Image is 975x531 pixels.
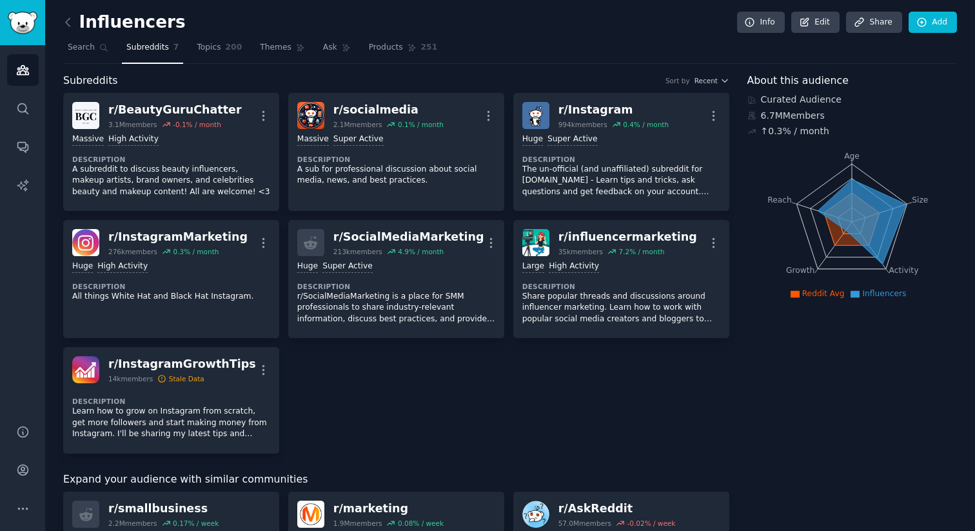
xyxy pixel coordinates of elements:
div: Huge [297,261,318,273]
a: Themes [255,37,310,64]
a: r/SocialMediaMarketing213kmembers4.9% / monthHugeSuper ActiveDescriptionr/SocialMediaMarketing is... [288,220,504,338]
div: Large [522,261,544,273]
div: 0.3 % / month [173,247,219,256]
a: socialmediar/socialmedia2.1Mmembers0.1% / monthMassiveSuper ActiveDescriptionA sub for profession... [288,93,504,211]
p: r/SocialMediaMarketing is a place for SMM professionals to share industry-relevant information, d... [297,291,495,325]
span: 251 [421,42,438,54]
div: 0.17 % / week [173,519,219,528]
button: Recent [694,76,729,85]
div: High Activity [97,261,148,273]
div: r/ InstagramGrowthTips [108,356,256,372]
div: r/ socialmedia [333,102,444,118]
div: 2.2M members [108,519,157,528]
span: Reddit Avg [802,289,845,298]
span: Subreddits [126,42,169,54]
div: Super Active [322,261,373,273]
tspan: Growth [786,266,814,275]
a: Instagramr/Instagram994kmembers0.4% / monthHugeSuper ActiveDescriptionThe un-official (and unaffi... [513,93,729,211]
a: InstagramMarketingr/InstagramMarketing276kmembers0.3% / monthHugeHigh ActivityDescriptionAll thin... [63,220,279,338]
div: 0.4 % / month [623,120,669,129]
div: Massive [72,134,104,146]
span: 7 [173,42,179,54]
span: About this audience [747,73,849,89]
a: Products251 [364,37,442,64]
span: 200 [226,42,242,54]
img: Instagram [522,102,549,129]
img: InstagramMarketing [72,229,99,256]
span: Themes [260,42,291,54]
div: 213k members [333,247,382,256]
span: Topics [197,42,221,54]
a: Edit [791,12,840,34]
dt: Description [297,282,495,291]
span: Influencers [862,289,906,298]
dt: Description [522,282,720,291]
div: 57.0M members [558,519,611,528]
div: r/ influencermarketing [558,229,697,245]
div: 2.1M members [333,120,382,129]
tspan: Size [912,195,928,204]
div: 6.7M Members [747,109,958,123]
p: A subreddit to discuss beauty influencers, makeup artists, brand owners, and celebrities beauty a... [72,164,270,198]
div: 7.2 % / month [618,247,664,256]
div: r/ Instagram [558,102,669,118]
a: Subreddits7 [122,37,183,64]
p: The un-official (and unaffiliated) subreddit for [DOMAIN_NAME] - Learn tips and tricks, ask quest... [522,164,720,198]
div: Super Active [333,134,384,146]
tspan: Reach [767,195,792,204]
span: Products [369,42,403,54]
div: Curated Audience [747,93,958,106]
img: socialmedia [297,102,324,129]
dt: Description [72,282,270,291]
img: marketing [297,501,324,528]
img: BeautyGuruChatter [72,102,99,129]
div: High Activity [108,134,159,146]
img: InstagramGrowthTips [72,356,99,383]
a: BeautyGuruChatterr/BeautyGuruChatter3.1Mmembers-0.1% / monthMassiveHigh ActivityDescriptionA subr... [63,93,279,211]
div: 3.1M members [108,120,157,129]
div: Massive [297,134,329,146]
dt: Description [522,155,720,164]
tspan: Activity [889,266,918,275]
div: r/ smallbusiness [108,501,219,517]
div: 0.08 % / week [398,519,444,528]
div: Huge [522,134,543,146]
div: High Activity [549,261,599,273]
div: -0.1 % / month [173,120,221,129]
div: r/ marketing [333,501,444,517]
div: r/ BeautyGuruChatter [108,102,242,118]
dt: Description [297,155,495,164]
span: Search [68,42,95,54]
dt: Description [72,397,270,406]
img: GummySearch logo [8,12,37,34]
span: Subreddits [63,73,118,89]
dt: Description [72,155,270,164]
p: All things White Hat and Black Hat Instagram. [72,291,270,303]
span: Ask [323,42,337,54]
span: Recent [694,76,718,85]
span: Expand your audience with similar communities [63,472,308,488]
a: Topics200 [192,37,246,64]
div: 994k members [558,120,607,129]
div: Sort by [665,76,690,85]
div: Super Active [547,134,598,146]
img: influencermarketing [522,229,549,256]
div: Huge [72,261,93,273]
img: AskReddit [522,501,549,528]
div: 14k members [108,374,153,383]
p: Share popular threads and discussions around influencer marketing. Learn how to work with popular... [522,291,720,325]
div: -0.02 % / week [627,519,675,528]
div: 0.1 % / month [398,120,444,129]
p: Learn how to grow on Instagram from scratch, get more followers and start making money from Insta... [72,406,270,440]
div: r/ SocialMediaMarketing [333,229,484,245]
a: Share [846,12,901,34]
tspan: Age [844,152,860,161]
a: influencermarketingr/influencermarketing35kmembers7.2% / monthLargeHigh ActivityDescriptionShare ... [513,220,729,338]
div: 1.9M members [333,519,382,528]
div: 35k members [558,247,603,256]
div: r/ AskReddit [558,501,676,517]
div: Stale Data [169,374,204,383]
a: Info [737,12,785,34]
div: ↑ 0.3 % / month [761,125,829,138]
div: 4.9 % / month [398,247,444,256]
